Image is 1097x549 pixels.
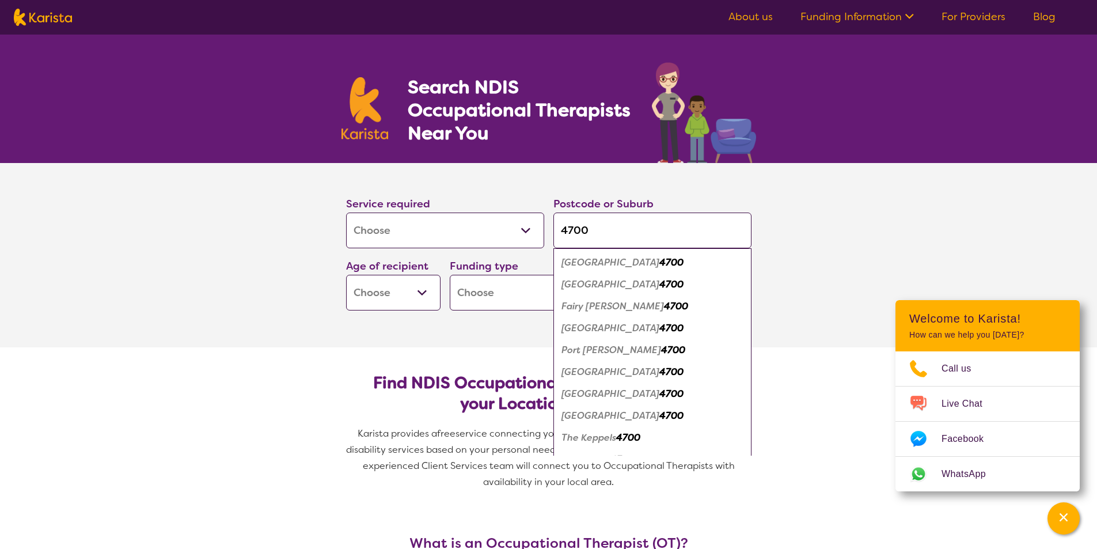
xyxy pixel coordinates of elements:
[561,256,659,268] em: [GEOGRAPHIC_DATA]
[346,259,428,273] label: Age of recipient
[559,296,746,317] div: Fairy Bower 4700
[909,312,1066,325] h2: Welcome to Karista!
[559,252,746,274] div: Allenstown 4700
[559,361,746,383] div: Rockhampton 4700
[450,259,518,273] label: Funding type
[561,388,659,400] em: [GEOGRAPHIC_DATA]
[553,213,751,248] input: Type
[895,300,1080,491] div: Channel Menu
[895,351,1080,491] ul: Choose channel
[1047,502,1080,535] button: Channel Menu
[728,10,773,24] a: About us
[942,430,997,448] span: Facebook
[661,344,685,356] em: 4700
[610,453,635,465] em: 4700
[561,278,659,290] em: [GEOGRAPHIC_DATA]
[561,300,664,312] em: Fairy [PERSON_NAME]
[14,9,72,26] img: Karista logo
[561,366,659,378] em: [GEOGRAPHIC_DATA]
[664,300,688,312] em: 4700
[408,75,632,145] h1: Search NDIS Occupational Therapists Near You
[559,405,746,427] div: Rockhampton Hospital 4700
[895,457,1080,491] a: Web link opens in a new tab.
[659,410,684,422] em: 4700
[559,383,746,405] div: Rockhampton City 4700
[659,388,684,400] em: 4700
[559,274,746,296] div: Depot Hill 4700
[561,322,659,334] em: [GEOGRAPHIC_DATA]
[1033,10,1056,24] a: Blog
[561,410,659,422] em: [GEOGRAPHIC_DATA]
[355,373,742,414] h2: Find NDIS Occupational Therapists based on your Location & Needs
[346,427,754,488] span: service connecting you with Occupational Therapists and other disability services based on your p...
[346,197,430,211] label: Service required
[909,330,1066,340] p: How can we help you [DATE]?
[659,256,684,268] em: 4700
[561,431,616,444] em: The Keppels
[942,10,1005,24] a: For Providers
[659,366,684,378] em: 4700
[553,197,654,211] label: Postcode or Suburb
[559,449,746,471] div: The Range 4700
[800,10,914,24] a: Funding Information
[559,427,746,449] div: The Keppels 4700
[437,427,455,440] span: free
[652,62,756,163] img: occupational-therapy
[561,453,610,465] em: The Range
[559,317,746,339] div: Great Keppel Island 4700
[561,344,661,356] em: Port [PERSON_NAME]
[942,360,985,377] span: Call us
[358,427,437,440] span: Karista provides a
[616,431,640,444] em: 4700
[559,339,746,361] div: Port Curtis 4700
[659,322,684,334] em: 4700
[341,77,389,139] img: Karista logo
[942,395,996,412] span: Live Chat
[659,278,684,290] em: 4700
[942,465,1000,483] span: WhatsApp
